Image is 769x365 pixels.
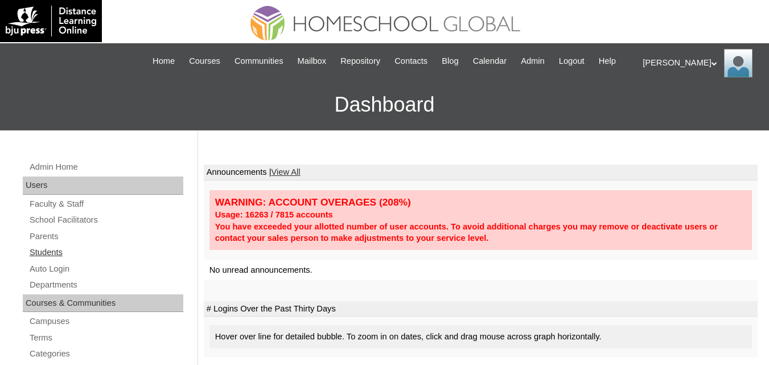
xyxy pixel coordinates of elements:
[389,55,433,68] a: Contacts
[643,49,758,77] div: [PERSON_NAME]
[28,229,183,244] a: Parents
[28,160,183,174] a: Admin Home
[215,221,746,244] div: You have exceeded your allotted number of user accounts. To avoid additional charges you may remo...
[340,55,380,68] span: Repository
[153,55,175,68] span: Home
[28,197,183,211] a: Faculty & Staff
[467,55,512,68] a: Calendar
[298,55,327,68] span: Mailbox
[204,260,758,281] td: No unread announcements.
[28,245,183,260] a: Students
[183,55,226,68] a: Courses
[23,177,183,195] div: Users
[28,347,183,361] a: Categories
[6,6,96,36] img: logo-white.png
[292,55,332,68] a: Mailbox
[335,55,386,68] a: Repository
[521,55,545,68] span: Admin
[599,55,616,68] span: Help
[559,55,585,68] span: Logout
[28,314,183,329] a: Campuses
[473,55,507,68] span: Calendar
[553,55,590,68] a: Logout
[204,165,758,181] td: Announcements |
[28,262,183,276] a: Auto Login
[394,55,427,68] span: Contacts
[229,55,289,68] a: Communities
[593,55,622,68] a: Help
[147,55,180,68] a: Home
[215,210,333,219] strong: Usage: 16263 / 7815 accounts
[189,55,220,68] span: Courses
[442,55,458,68] span: Blog
[28,331,183,345] a: Terms
[515,55,550,68] a: Admin
[235,55,283,68] span: Communities
[28,278,183,292] a: Departments
[272,167,301,177] a: View All
[436,55,464,68] a: Blog
[6,79,763,130] h3: Dashboard
[204,301,758,317] td: # Logins Over the Past Thirty Days
[215,196,746,209] div: WARNING: ACCOUNT OVERAGES (208%)
[28,213,183,227] a: School Facilitators
[724,49,752,77] img: Ariane Ebuen
[209,325,752,348] div: Hover over line for detailed bubble. To zoom in on dates, click and drag mouse across graph horiz...
[23,294,183,313] div: Courses & Communities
